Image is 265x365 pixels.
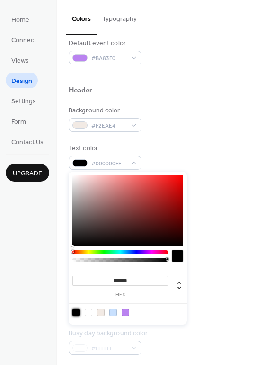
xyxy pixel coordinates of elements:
span: #000000FF [91,159,126,169]
span: Upgrade [13,169,42,179]
button: Upgrade [6,164,49,182]
div: rgb(186, 131, 240) [122,309,129,316]
span: #F2EAE4 [91,121,126,131]
div: Text color [69,144,140,154]
a: Home [6,11,35,27]
a: Views [6,52,35,68]
span: Connect [11,36,36,46]
span: Settings [11,97,36,107]
span: Design [11,76,32,86]
span: #BA83F0 [91,54,126,64]
div: Busy day background color [69,328,148,338]
span: Home [11,15,29,25]
div: Background color [69,106,140,116]
span: Views [11,56,29,66]
div: rgb(0, 0, 0) [72,309,80,316]
div: Default event color [69,38,140,48]
div: rgb(242, 234, 228) [97,309,105,316]
span: Form [11,117,26,127]
div: Header [69,86,93,96]
label: hex [72,292,168,298]
a: Settings [6,93,42,109]
div: rgb(200, 224, 254) [109,309,117,316]
div: Highlight busy days [69,316,127,326]
a: Design [6,73,38,88]
div: rgb(255, 255, 255) [85,309,92,316]
a: Form [6,113,32,129]
a: Contact Us [6,134,49,149]
span: Contact Us [11,137,44,147]
a: Connect [6,32,42,47]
